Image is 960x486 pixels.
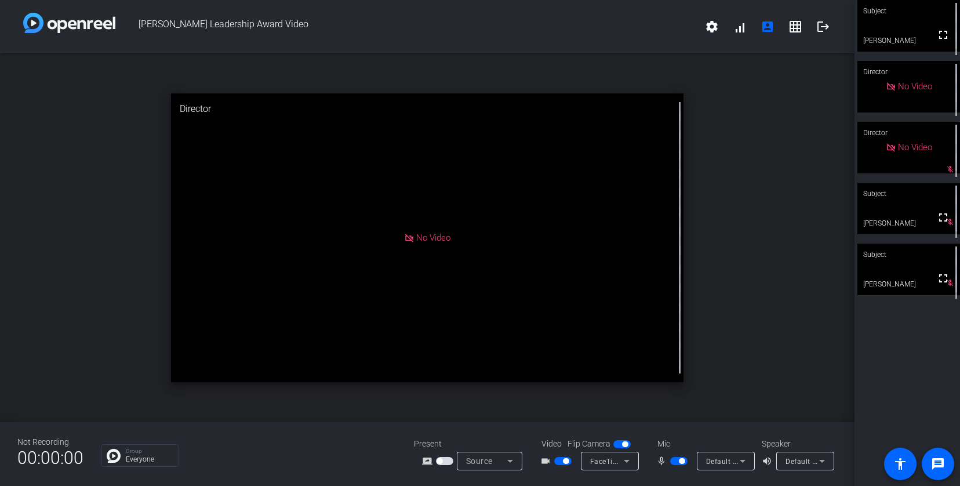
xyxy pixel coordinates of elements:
[646,438,762,450] div: Mic
[726,13,754,41] button: signal_cellular_alt
[816,20,830,34] mat-icon: logout
[706,456,853,466] span: Default - MacBook Air Microphone (Built-in)
[17,436,83,448] div: Not Recording
[590,456,709,466] span: FaceTime HD Camera (4E23:4E8C)
[540,454,554,468] mat-icon: videocam_outline
[466,456,493,466] span: Source
[171,93,683,125] div: Director
[761,20,774,34] mat-icon: account_box
[115,13,698,41] span: [PERSON_NAME] Leadership Award Video
[541,438,562,450] span: Video
[126,448,173,454] p: Group
[898,142,932,153] span: No Video
[126,456,173,463] p: Everyone
[788,20,802,34] mat-icon: grid_on
[898,81,932,92] span: No Video
[416,233,450,243] span: No Video
[857,122,960,144] div: Director
[17,444,83,472] span: 00:00:00
[936,271,950,285] mat-icon: fullscreen
[568,438,610,450] span: Flip Camera
[936,211,950,224] mat-icon: fullscreen
[857,61,960,83] div: Director
[931,457,945,471] mat-icon: message
[23,13,115,33] img: white-gradient.svg
[762,454,776,468] mat-icon: volume_up
[936,28,950,42] mat-icon: fullscreen
[705,20,719,34] mat-icon: settings
[414,438,530,450] div: Present
[786,456,923,466] span: Default - MacBook Air Speakers (Built-in)
[107,449,121,463] img: Chat Icon
[422,454,436,468] mat-icon: screen_share_outline
[656,454,670,468] mat-icon: mic_none
[762,438,831,450] div: Speaker
[893,457,907,471] mat-icon: accessibility
[857,183,960,205] div: Subject
[857,244,960,266] div: Subject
